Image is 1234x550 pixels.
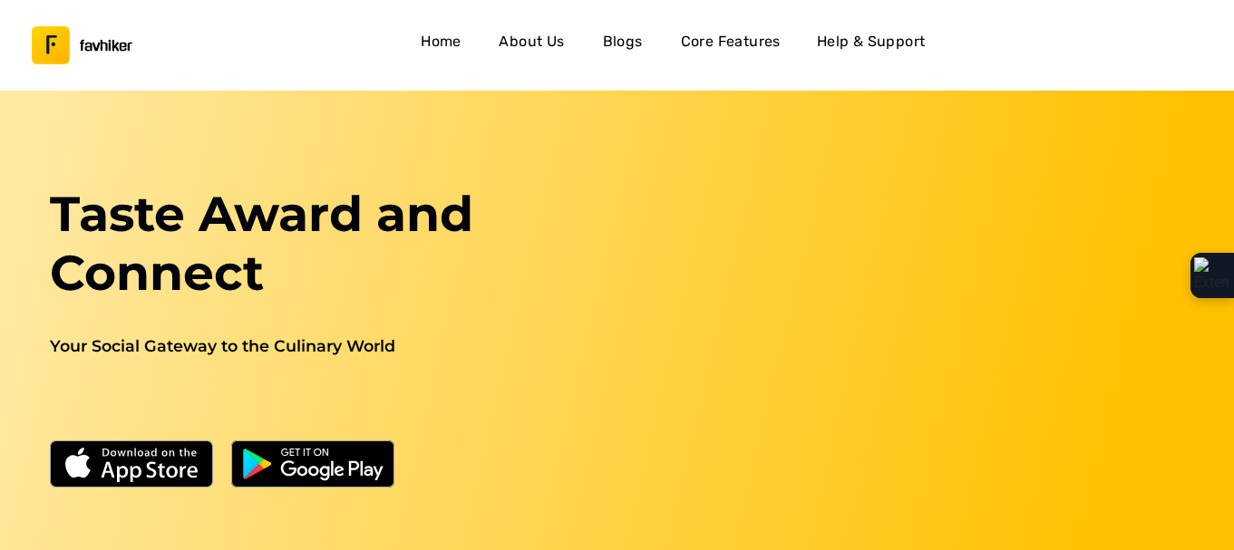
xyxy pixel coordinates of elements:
[499,30,564,53] h4: About Us
[810,24,933,66] button: Help & Support
[50,440,213,487] img: App Store
[1194,257,1230,294] img: Extension Icon
[681,30,781,53] h4: Core Features
[421,30,462,53] h4: Home
[674,24,788,66] a: Core Features
[638,185,1192,497] iframe: Embedded youtube
[412,24,470,66] a: Home
[491,24,571,66] a: About Us
[231,440,394,487] img: Google Play
[594,24,652,66] a: Blogs
[80,39,132,53] h3: favhiker
[817,30,926,53] h4: Help & Support
[603,30,643,53] h4: Blogs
